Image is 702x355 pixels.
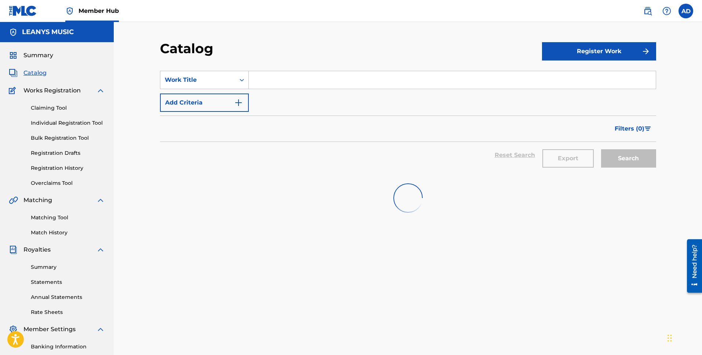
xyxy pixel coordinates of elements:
[9,245,18,254] img: Royalties
[668,327,672,349] div: Drag
[9,196,18,205] img: Matching
[679,4,693,18] div: User Menu
[31,134,105,142] a: Bulk Registration Tool
[662,7,671,15] img: help
[234,98,243,107] img: 9d2ae6d4665cec9f34b9.svg
[9,28,18,37] img: Accounts
[9,325,18,334] img: Member Settings
[31,214,105,222] a: Matching Tool
[9,51,53,60] a: SummarySummary
[9,69,47,77] a: CatalogCatalog
[31,278,105,286] a: Statements
[23,51,53,60] span: Summary
[9,69,18,77] img: Catalog
[79,7,119,15] span: Member Hub
[9,6,37,16] img: MLC Logo
[31,149,105,157] a: Registration Drafts
[31,308,105,316] a: Rate Sheets
[96,245,105,254] img: expand
[165,76,231,84] div: Work Title
[65,7,74,15] img: Top Rightsholder
[23,86,81,95] span: Works Registration
[9,86,18,95] img: Works Registration
[22,28,74,36] h5: LEANYS MUSIC
[96,196,105,205] img: expand
[645,127,651,131] img: filter
[681,237,702,296] iframe: Resource Center
[160,71,656,175] form: Search Form
[23,325,76,334] span: Member Settings
[96,325,105,334] img: expand
[641,47,650,56] img: f7272a7cc735f4ea7f67.svg
[31,263,105,271] a: Summary
[31,179,105,187] a: Overclaims Tool
[389,180,426,216] img: preloader
[31,164,105,172] a: Registration History
[615,124,644,133] span: Filters ( 0 )
[643,7,652,15] img: search
[23,196,52,205] span: Matching
[160,94,249,112] button: Add Criteria
[665,320,702,355] iframe: Chat Widget
[160,40,217,57] h2: Catalog
[31,104,105,112] a: Claiming Tool
[31,229,105,237] a: Match History
[31,343,105,351] a: Banking Information
[31,119,105,127] a: Individual Registration Tool
[23,69,47,77] span: Catalog
[542,42,656,61] button: Register Work
[9,51,18,60] img: Summary
[96,86,105,95] img: expand
[659,4,674,18] div: Help
[23,245,51,254] span: Royalties
[610,120,656,138] button: Filters (0)
[640,4,655,18] a: Public Search
[31,293,105,301] a: Annual Statements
